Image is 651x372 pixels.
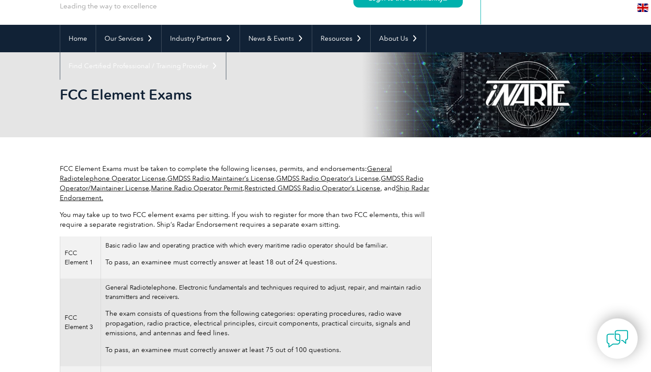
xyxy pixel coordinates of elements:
[167,174,275,182] a: GMDSS Radio Maintainer’s License
[60,164,432,203] p: FCC Element Exams must be taken to complete the following licenses, permits, and endorsements: , ...
[96,25,161,52] a: Our Services
[637,4,648,12] img: en
[60,1,157,11] p: Leading the way to excellence
[101,279,431,366] td: General Radiotelephone. Electronic fundamentals and techniques required to adjust, repair, and ma...
[60,52,226,80] a: Find Certified Professional / Training Provider
[240,25,312,52] a: News & Events
[60,25,96,52] a: Home
[371,25,426,52] a: About Us
[60,279,101,366] td: FCC Element 3
[105,345,427,355] p: To pass, an examinee must correctly answer at least 75 out of 100 questions.
[606,328,628,350] img: contact-chat.png
[276,174,379,182] a: GMDSS Radio Operator’s License
[312,25,370,52] a: Resources
[105,309,427,338] p: The exam consists of questions from the following categories: operating procedures, radio wave pr...
[244,184,380,192] a: Restricted GMDSS Radio Operator’s License
[101,236,431,279] td: Basic radio law and operating practice with which every maritime radio operator should be familiar.
[105,257,427,267] p: To pass, an examinee must correctly answer at least 18 out of 24 questions.
[60,88,432,102] h2: FCC Element Exams
[151,184,243,192] a: Marine Radio Operator Permit
[60,210,432,229] p: You may take up to two FCC element exams per sitting. If you wish to register for more than two F...
[162,25,240,52] a: Industry Partners
[60,236,101,279] td: FCC Element 1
